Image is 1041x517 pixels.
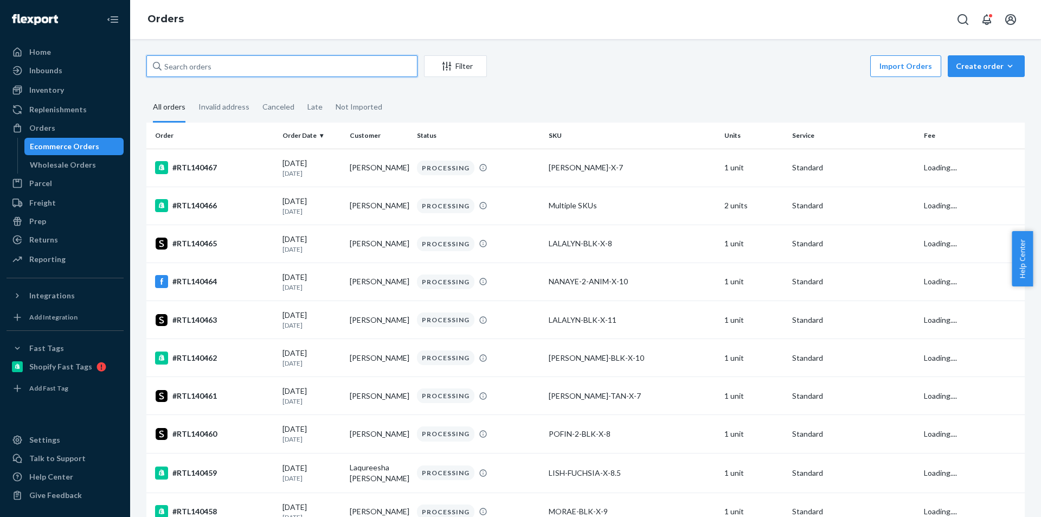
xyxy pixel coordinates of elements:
[720,301,787,339] td: 1 unit
[920,123,1025,149] th: Fee
[417,388,474,403] div: PROCESSING
[336,93,382,121] div: Not Imported
[549,315,716,325] div: LALALYN-BLK-X-11
[282,463,341,483] div: [DATE]
[417,312,474,327] div: PROCESSING
[29,85,64,95] div: Inventory
[262,93,294,121] div: Canceled
[102,9,124,30] button: Close Navigation
[12,14,58,25] img: Flexport logo
[282,397,341,406] p: [DATE]
[139,4,192,35] ol: breadcrumbs
[425,61,486,72] div: Filter
[7,251,124,268] a: Reporting
[7,119,124,137] a: Orders
[282,386,341,406] div: [DATE]
[792,506,915,517] p: Standard
[198,93,249,121] div: Invalid address
[29,216,46,227] div: Prep
[720,123,787,149] th: Units
[417,199,474,213] div: PROCESSING
[424,55,487,77] button: Filter
[7,194,124,212] a: Freight
[792,200,915,211] p: Standard
[920,453,1025,493] td: Loading....
[792,468,915,478] p: Standard
[920,225,1025,263] td: Loading....
[792,353,915,363] p: Standard
[7,468,124,486] a: Help Center
[345,263,413,301] td: [PERSON_NAME]
[282,321,341,330] p: [DATE]
[544,187,720,225] td: Multiple SKUs
[345,453,413,493] td: Laqureesha [PERSON_NAME]
[147,13,184,25] a: Orders
[720,339,787,377] td: 1 unit
[920,415,1025,453] td: Loading....
[792,315,915,325] p: Standard
[417,426,474,441] div: PROCESSING
[7,431,124,449] a: Settings
[720,263,787,301] td: 1 unit
[720,453,787,493] td: 1 unit
[920,149,1025,187] td: Loading....
[155,199,274,212] div: #RTL140466
[920,301,1025,339] td: Loading....
[282,158,341,178] div: [DATE]
[153,93,185,123] div: All orders
[792,391,915,401] p: Standard
[952,9,974,30] button: Open Search Box
[920,187,1025,225] td: Loading....
[29,234,58,245] div: Returns
[282,310,341,330] div: [DATE]
[24,138,124,155] a: Ecommerce Orders
[7,287,124,304] button: Integrations
[29,104,87,115] div: Replenishments
[29,490,82,501] div: Give Feedback
[29,361,92,372] div: Shopify Fast Tags
[417,465,474,480] div: PROCESSING
[29,384,68,393] div: Add Fast Tag
[307,93,323,121] div: Late
[720,149,787,187] td: 1 unit
[417,161,474,175] div: PROCESSING
[720,225,787,263] td: 1 unit
[948,55,1025,77] button: Create order
[24,156,124,174] a: Wholesale Orders
[549,429,716,439] div: POFIN-2-BLK-X-8
[29,343,64,354] div: Fast Tags
[282,169,341,178] p: [DATE]
[282,359,341,368] p: [DATE]
[30,159,96,170] div: Wholesale Orders
[278,123,345,149] th: Order Date
[7,340,124,357] button: Fast Tags
[155,390,274,403] div: #RTL140461
[29,254,66,265] div: Reporting
[549,506,716,517] div: MORAE-BLK-X-9
[282,474,341,483] p: [DATE]
[7,231,124,248] a: Returns
[282,435,341,444] p: [DATE]
[549,162,716,173] div: [PERSON_NAME]-X-7
[155,275,274,288] div: #RTL140464
[345,377,413,415] td: [PERSON_NAME]
[792,238,915,249] p: Standard
[1012,231,1033,286] button: Help Center
[7,487,124,504] button: Give Feedback
[146,123,278,149] th: Order
[417,237,474,251] div: PROCESSING
[920,339,1025,377] td: Loading....
[155,161,274,174] div: #RTL140467
[29,471,73,482] div: Help Center
[7,309,124,326] a: Add Integration
[350,131,408,140] div: Customer
[792,276,915,287] p: Standard
[720,377,787,415] td: 1 unit
[345,415,413,453] td: [PERSON_NAME]
[7,101,124,118] a: Replenishments
[29,123,55,133] div: Orders
[155,352,274,365] div: #RTL140462
[7,175,124,192] a: Parcel
[792,429,915,439] p: Standard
